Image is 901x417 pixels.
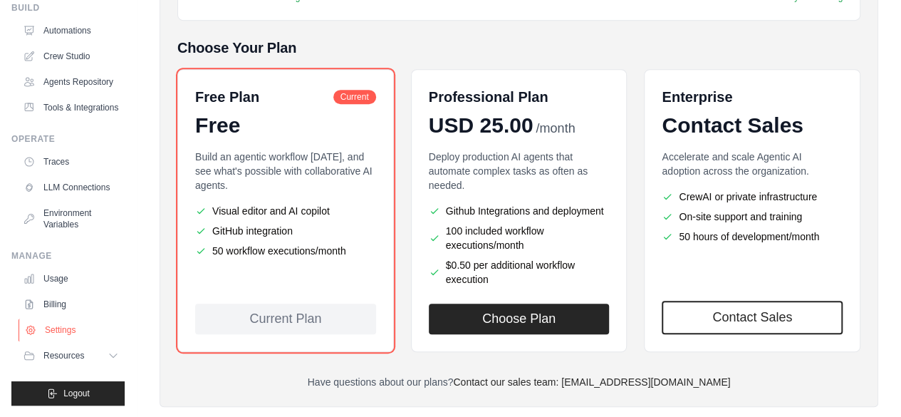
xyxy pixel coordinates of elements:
p: Accelerate and scale Agentic AI adoption across the organization. [662,150,843,178]
h6: Professional Plan [429,87,548,107]
span: USD 25.00 [429,113,533,138]
a: Agents Repository [17,71,125,93]
button: Choose Plan [429,304,610,334]
p: Deploy production AI agents that automate complex tasks as often as needed. [429,150,610,192]
span: Logout [63,388,90,399]
button: Resources [17,344,125,367]
a: Contact Sales [662,301,843,334]
h5: Choose Your Plan [177,38,860,58]
h6: Free Plan [195,87,259,107]
span: Current [333,90,376,104]
a: Tools & Integrations [17,96,125,119]
a: Settings [19,319,126,341]
div: Operate [11,133,125,145]
span: Resources [43,350,84,361]
p: Have questions about our plans? [177,375,860,389]
a: Automations [17,19,125,42]
span: /month [536,119,575,138]
li: GitHub integration [195,224,376,238]
div: Free [195,113,376,138]
li: Visual editor and AI copilot [195,204,376,218]
a: LLM Connections [17,176,125,199]
li: Github Integrations and deployment [429,204,610,218]
div: Contact Sales [662,113,843,138]
li: $0.50 per additional workflow execution [429,258,610,287]
a: Environment Variables [17,202,125,236]
li: CrewAI or private infrastructure [662,190,843,204]
h6: Enterprise [662,87,843,107]
a: Crew Studio [17,45,125,68]
li: On-site support and training [662,210,843,224]
li: 50 hours of development/month [662,230,843,244]
a: Contact our sales team: [EMAIL_ADDRESS][DOMAIN_NAME] [453,376,730,388]
li: 50 workflow executions/month [195,244,376,258]
a: Billing [17,293,125,316]
li: 100 included workflow executions/month [429,224,610,252]
a: Traces [17,150,125,173]
button: Logout [11,381,125,406]
div: Manage [11,250,125,262]
div: Current Plan [195,304,376,334]
p: Build an agentic workflow [DATE], and see what's possible with collaborative AI agents. [195,150,376,192]
a: Usage [17,267,125,290]
div: Build [11,2,125,14]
